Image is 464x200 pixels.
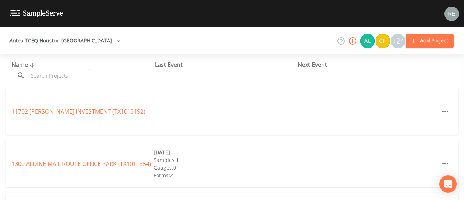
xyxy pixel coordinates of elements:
[12,107,145,115] a: 11702 [PERSON_NAME] INVESTMENT (TX1013192)
[10,10,63,17] img: logo
[12,160,151,168] a: 1300 ALDINE MAIL ROUTE OFFICE PARK (TX1011354)
[154,164,296,171] div: Gauges: 0
[154,171,296,179] div: Forms: 2
[444,7,459,21] img: e720f1e92442e99c2aab0e3b783e6548
[154,156,296,164] div: Samples: 1
[28,69,90,82] input: Search Projects
[360,34,375,48] div: Alaina Hahn
[391,34,405,48] div: +24
[439,175,457,193] div: Open Intercom Messenger
[375,34,390,48] div: Charles Medina
[376,34,390,48] img: c74b8b8b1c7a9d34f67c5e0ca157ed15
[360,34,375,48] img: 30a13df2a12044f58df5f6b7fda61338
[406,34,454,48] button: Add Project
[12,61,37,69] span: Name
[154,148,296,156] div: [DATE]
[7,34,124,48] button: Antea TCEQ Houston [GEOGRAPHIC_DATA]
[155,60,298,69] div: Last Event
[298,60,441,69] div: Next Event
